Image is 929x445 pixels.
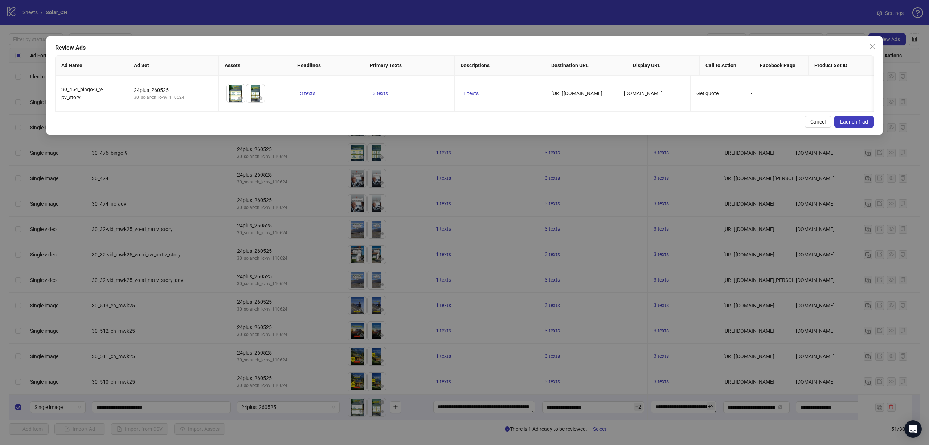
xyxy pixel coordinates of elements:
div: 30_solar-ch_ic-hv_110624 [134,94,213,101]
th: Ad Set [128,56,219,76]
th: Ad Name [56,56,128,76]
span: 30_454_bingo-9_v-pv_story [61,86,103,100]
span: 1 texts [463,90,479,96]
img: Asset 1 [227,84,245,102]
th: Destination URL [545,56,627,76]
button: 1 texts [461,89,482,98]
th: Primary Texts [364,56,455,76]
th: Facebook Page [754,56,809,76]
img: Asset 2 [246,84,265,102]
th: Descriptions [455,56,545,76]
span: Get quote [696,90,719,96]
button: 3 texts [297,89,318,98]
span: 3 texts [373,90,388,96]
span: eye [238,96,243,101]
div: Open Intercom Messenger [904,420,922,438]
div: - [751,89,793,97]
th: Display URL [627,56,700,76]
button: Cancel [805,116,831,128]
span: [URL][DOMAIN_NAME] [551,90,602,96]
span: Launch 1 ad [840,119,868,125]
th: Headlines [291,56,364,76]
div: Review Ads [55,44,874,52]
button: Preview [236,94,245,102]
span: 3 texts [300,90,315,96]
button: 3 texts [370,89,391,98]
div: 24plus_260525 [134,86,213,94]
span: [DOMAIN_NAME] [624,90,663,96]
span: Cancel [810,119,826,125]
span: eye [258,96,263,101]
th: Call to Action [700,56,754,76]
th: Product Set ID [809,56,881,76]
button: Launch 1 ad [834,116,874,128]
button: Close [867,41,878,52]
th: Assets [219,56,291,76]
span: close [869,44,875,49]
button: Preview [256,94,265,102]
